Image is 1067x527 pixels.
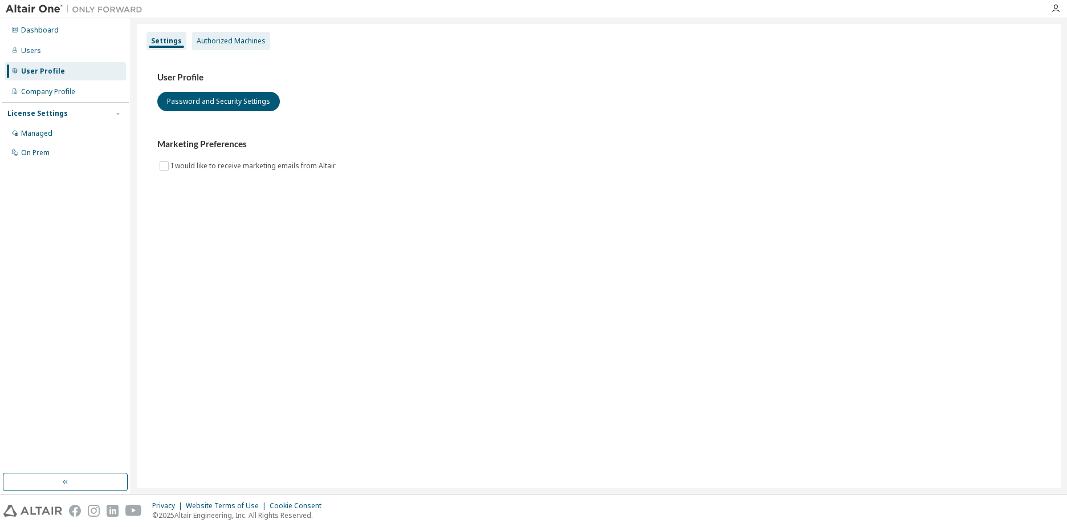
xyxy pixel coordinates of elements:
div: Privacy [152,501,186,510]
img: altair_logo.svg [3,505,62,517]
div: On Prem [21,148,50,157]
button: Password and Security Settings [157,92,280,111]
div: Managed [21,129,52,138]
div: Cookie Consent [270,501,328,510]
label: I would like to receive marketing emails from Altair [171,159,338,173]
img: youtube.svg [125,505,142,517]
div: Settings [151,37,182,46]
div: Authorized Machines [197,37,266,46]
div: Website Terms of Use [186,501,270,510]
div: Dashboard [21,26,59,35]
div: User Profile [21,67,65,76]
p: © 2025 Altair Engineering, Inc. All Rights Reserved. [152,510,328,520]
h3: Marketing Preferences [157,139,1041,150]
img: Altair One [6,3,148,15]
h3: User Profile [157,72,1041,83]
img: linkedin.svg [107,505,119,517]
img: instagram.svg [88,505,100,517]
img: facebook.svg [69,505,81,517]
div: License Settings [7,109,68,118]
div: Users [21,46,41,55]
div: Company Profile [21,87,75,96]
